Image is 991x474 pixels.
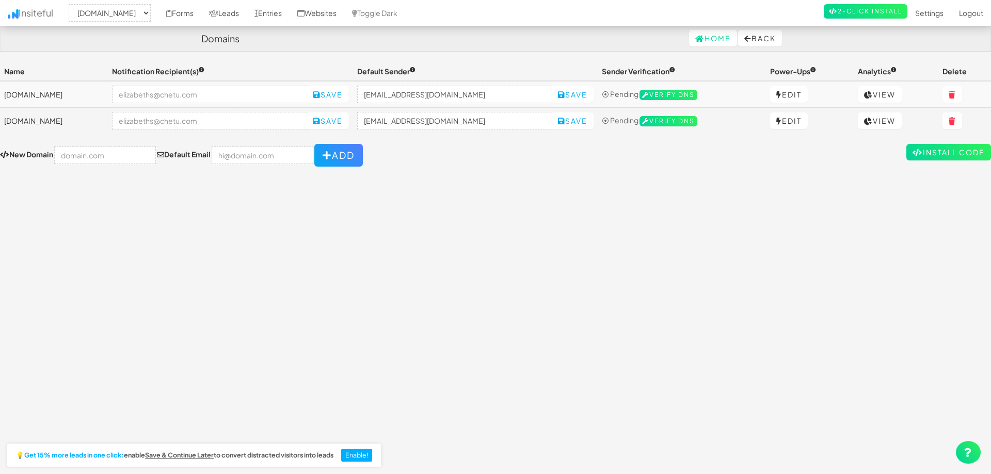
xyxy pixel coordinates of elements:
button: Back [738,30,782,46]
span: Verify DNS [640,90,697,100]
th: Delete [938,62,991,81]
u: Save & Continue Later [145,451,214,459]
button: Save [307,112,349,129]
a: Edit [770,112,808,129]
button: Save [552,86,594,103]
img: icon.png [8,9,19,19]
input: hi@example.com [357,86,553,103]
a: View [858,112,902,129]
a: 2-Click Install [824,4,907,19]
input: elizabeths@chetu.com [112,112,308,129]
button: Save [307,86,349,103]
strong: Get 15% more leads in one click: [24,452,124,459]
a: Home [689,30,737,46]
h2: 💡 enable to convert distracted visitors into leads [16,452,333,459]
a: View [858,86,902,103]
span: Notification Recipient(s) [112,67,204,76]
input: hi@example.com [357,112,553,129]
a: Install Code [906,144,991,160]
a: Verify DNS [640,89,697,99]
button: Enable! [341,449,373,462]
span: Verify DNS [640,116,697,126]
span: ⦿ Pending [602,116,638,125]
h4: Domains [201,34,239,44]
input: elizabeths@chetu.com [112,86,308,103]
input: hi@domain.com [212,146,313,164]
span: Analytics [858,67,897,76]
a: Save & Continue Later [145,452,214,459]
span: Sender Verification [602,67,675,76]
span: ⦿ Pending [602,89,638,99]
button: Add [314,144,363,167]
input: domain.com [54,146,156,164]
a: Edit [770,86,808,103]
label: Default Email [157,149,211,159]
button: Save [552,112,594,129]
span: Power-Ups [770,67,816,76]
a: Verify DNS [640,116,697,125]
span: Default Sender [357,67,415,76]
